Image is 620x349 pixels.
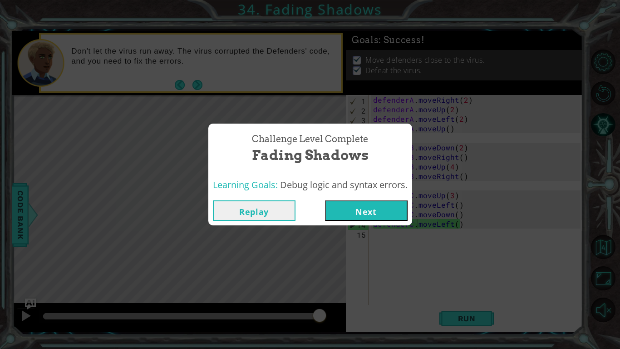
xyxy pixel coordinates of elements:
button: Next [325,200,408,221]
button: Replay [213,200,295,221]
span: Debug logic and syntax errors. [280,179,408,191]
span: Learning Goals: [213,179,278,191]
span: Challenge Level Complete [252,133,368,146]
span: Fading Shadows [252,145,369,165]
